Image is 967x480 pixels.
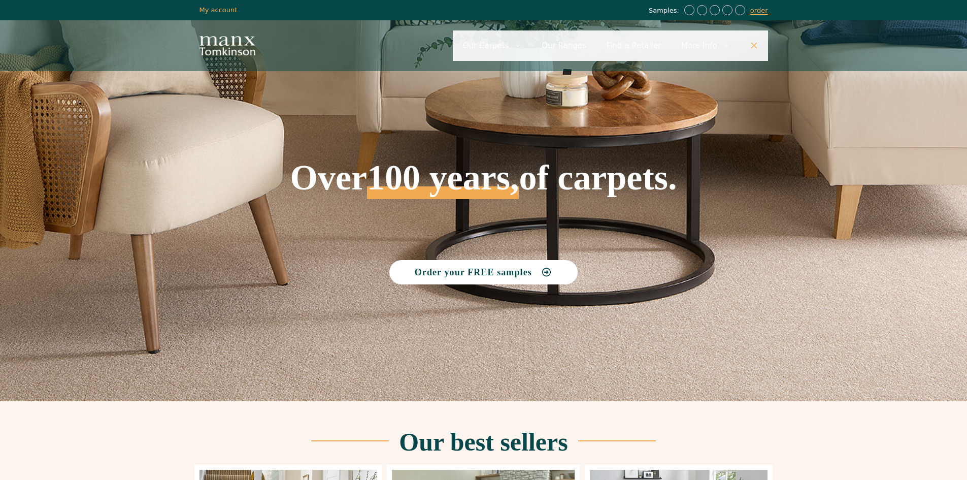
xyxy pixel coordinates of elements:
a: My account [199,6,238,14]
nav: Primary [453,30,768,61]
span: Order your FREE samples [415,268,532,277]
img: Manx Tomkinson [199,36,255,55]
a: Close Search Bar [740,30,768,61]
h1: Over of carpets. [199,86,768,199]
a: Order your FREE samples [389,260,578,284]
a: order [750,7,768,15]
span: Samples: [649,7,682,15]
h2: Our best sellers [399,429,568,455]
span: 100 years, [367,169,519,199]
